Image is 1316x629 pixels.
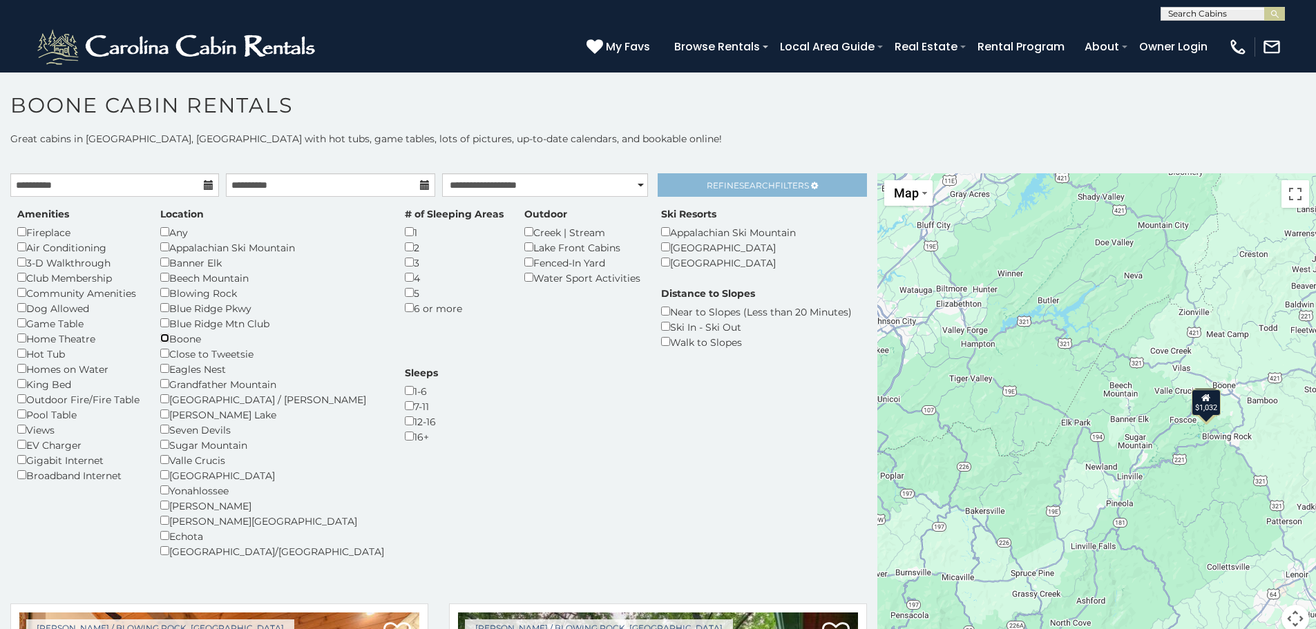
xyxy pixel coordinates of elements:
[160,498,384,513] div: [PERSON_NAME]
[405,285,504,300] div: 5
[661,240,796,255] div: [GEOGRAPHIC_DATA]
[160,483,384,498] div: Yonahlossee
[739,180,775,191] span: Search
[661,334,852,349] div: Walk to Slopes
[160,452,384,467] div: Valle Crucis
[17,224,140,240] div: Fireplace
[17,467,140,483] div: Broadband Internet
[160,361,384,376] div: Eagles Nest
[661,287,755,300] label: Distance to Slopes
[1192,389,1221,416] div: $1,032
[707,180,809,191] span: Refine Filters
[405,414,438,429] div: 12-16
[160,543,384,559] div: [GEOGRAPHIC_DATA]/[GEOGRAPHIC_DATA]
[405,398,438,414] div: 7-11
[1194,388,1218,414] div: $896
[405,366,438,380] label: Sleeps
[17,285,140,300] div: Community Amenities
[888,35,964,59] a: Real Estate
[405,207,504,221] label: # of Sleeping Areas
[160,437,384,452] div: Sugar Mountain
[405,429,438,444] div: 16+
[17,391,140,407] div: Outdoor Fire/Fire Table
[160,240,384,255] div: Appalachian Ski Mountain
[160,513,384,528] div: [PERSON_NAME][GEOGRAPHIC_DATA]
[405,224,504,240] div: 1
[160,391,384,407] div: [GEOGRAPHIC_DATA] / [PERSON_NAME]
[661,319,852,334] div: Ski In - Ski Out
[17,316,140,331] div: Game Table
[773,35,881,59] a: Local Area Guide
[160,376,384,391] div: Grandfather Mountain
[1196,389,1219,416] div: $708
[17,255,140,270] div: 3-D Walkthrough
[661,224,796,240] div: Appalachian Ski Mountain
[160,316,384,331] div: Blue Ridge Mtn Club
[524,255,640,270] div: Fenced-In Yard
[1228,37,1248,57] img: phone-regular-white.png
[1132,35,1214,59] a: Owner Login
[160,331,384,346] div: Boone
[160,207,204,221] label: Location
[405,300,504,316] div: 6 or more
[894,186,919,200] span: Map
[17,331,140,346] div: Home Theatre
[524,270,640,285] div: Water Sport Activities
[17,361,140,376] div: Homes on Water
[17,270,140,285] div: Club Membership
[1078,35,1126,59] a: About
[405,270,504,285] div: 4
[160,255,384,270] div: Banner Elk
[405,383,438,398] div: 1-6
[405,240,504,255] div: 2
[884,180,933,206] button: Change map style
[17,207,69,221] label: Amenities
[17,240,140,255] div: Air Conditioning
[17,376,140,391] div: King Bed
[160,467,384,483] div: [GEOGRAPHIC_DATA]
[17,407,140,422] div: Pool Table
[661,304,852,319] div: Near to Slopes (Less than 20 Minutes)
[17,346,140,361] div: Hot Tub
[405,255,504,270] div: 3
[524,240,640,255] div: Lake Front Cabins
[17,452,140,467] div: Gigabit Internet
[160,528,384,543] div: Echota
[17,437,140,452] div: EV Charger
[1262,37,1281,57] img: mail-regular-white.png
[971,35,1071,59] a: Rental Program
[160,285,384,300] div: Blowing Rock
[1281,180,1309,208] button: Toggle fullscreen view
[661,207,716,221] label: Ski Resorts
[35,26,321,68] img: White-1-2.png
[667,35,767,59] a: Browse Rentals
[17,300,140,316] div: Dog Allowed
[160,300,384,316] div: Blue Ridge Pkwy
[606,38,650,55] span: My Favs
[661,255,796,270] div: [GEOGRAPHIC_DATA]
[524,224,640,240] div: Creek | Stream
[17,422,140,437] div: Views
[160,346,384,361] div: Close to Tweetsie
[658,173,866,197] a: RefineSearchFilters
[160,270,384,285] div: Beech Mountain
[524,207,567,221] label: Outdoor
[587,38,654,56] a: My Favs
[160,224,384,240] div: Any
[160,407,384,422] div: [PERSON_NAME] Lake
[160,422,384,437] div: Seven Devils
